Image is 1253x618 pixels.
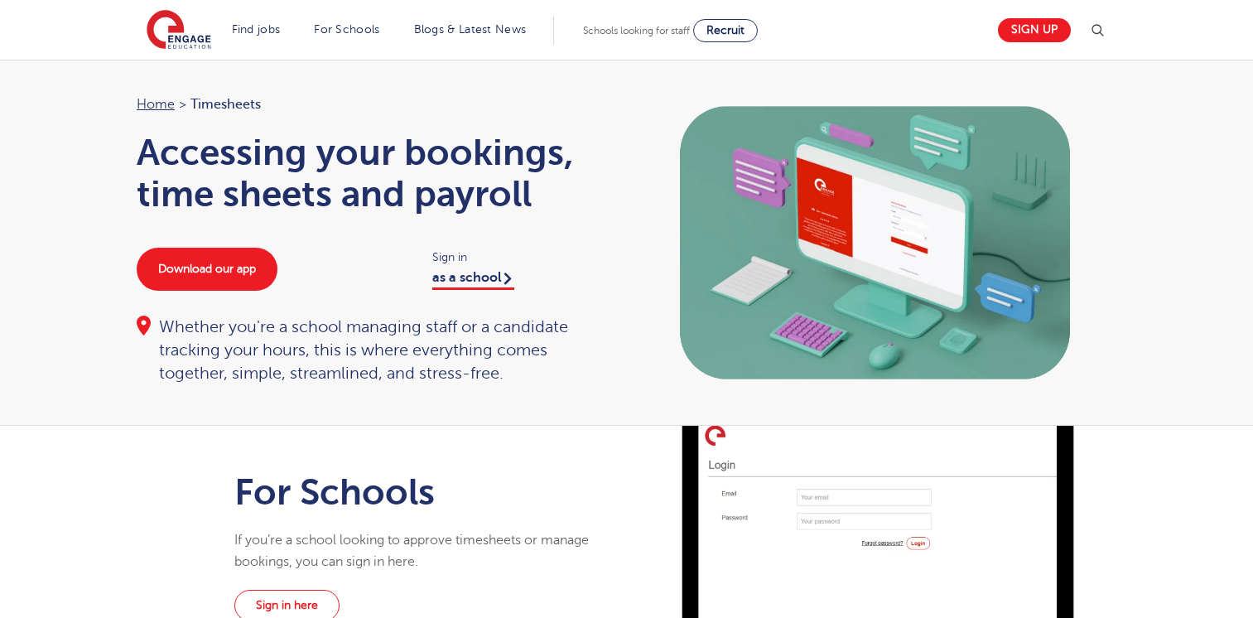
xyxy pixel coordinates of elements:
[137,248,277,291] a: Download our app
[432,248,610,267] span: Sign in
[583,25,690,36] span: Schools looking for staff
[147,10,211,51] img: Engage Education
[414,23,527,36] a: Blogs & Latest News
[179,97,186,112] span: >
[137,132,610,215] h1: Accessing your bookings, time sheets and payroll
[137,316,610,385] div: Whether you're a school managing staff or a candidate tracking your hours, this is where everythi...
[432,270,514,290] a: as a school
[998,18,1071,42] a: Sign up
[190,94,261,115] span: Timesheets
[137,97,175,112] a: Home
[234,471,605,513] h1: For Schools
[232,23,281,36] a: Find jobs
[137,94,610,115] nav: breadcrumb
[234,529,605,573] p: If you’re a school looking to approve timesheets or manage bookings, you can sign in here.
[693,19,758,42] a: Recruit
[706,24,745,36] span: Recruit
[314,23,379,36] a: For Schools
